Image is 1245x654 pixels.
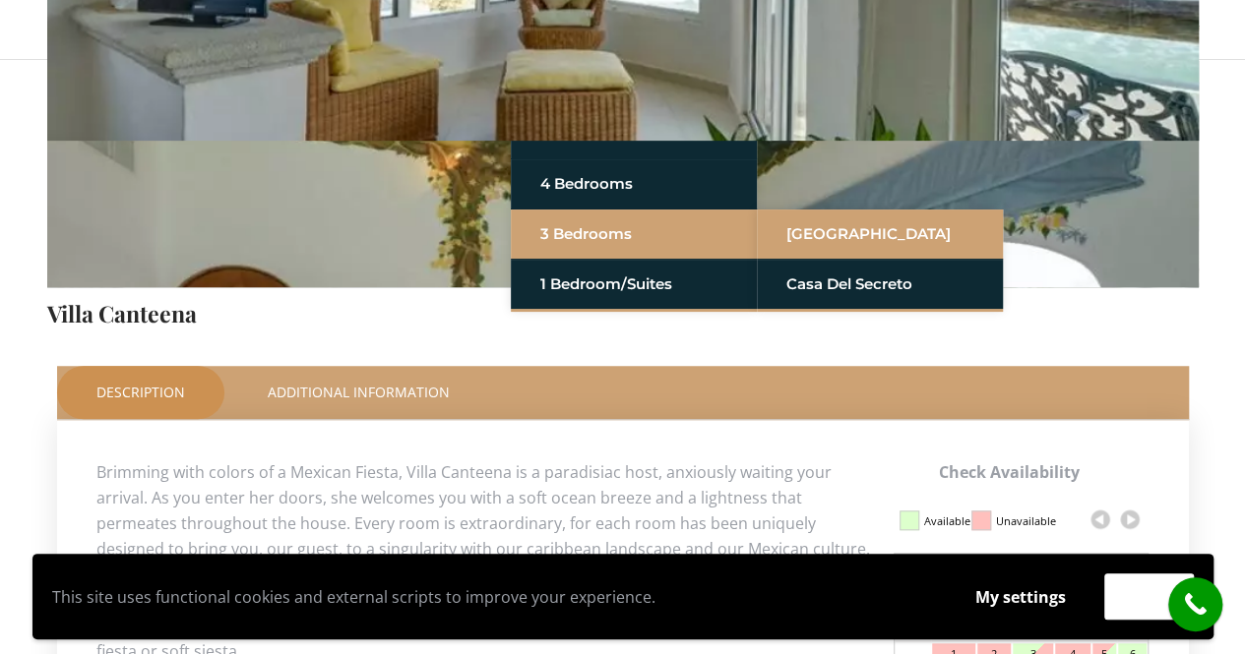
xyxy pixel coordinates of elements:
[52,582,937,612] p: This site uses functional cookies and external scripts to improve your experience.
[57,366,224,419] a: Description
[540,216,727,252] a: 3 Bedrooms
[540,267,727,302] a: 1 Bedroom/Suites
[1104,573,1194,620] button: Accept
[47,298,197,328] a: Villa Canteena
[540,166,727,202] a: 4 Bedrooms
[957,574,1085,620] button: My settings
[1173,582,1217,626] i: call
[228,366,489,419] a: Additional Information
[786,216,973,252] a: [GEOGRAPHIC_DATA]
[1168,577,1222,631] a: call
[996,505,1056,538] div: Unavailable
[786,267,973,302] a: Casa del Secreto
[924,505,970,538] div: Available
